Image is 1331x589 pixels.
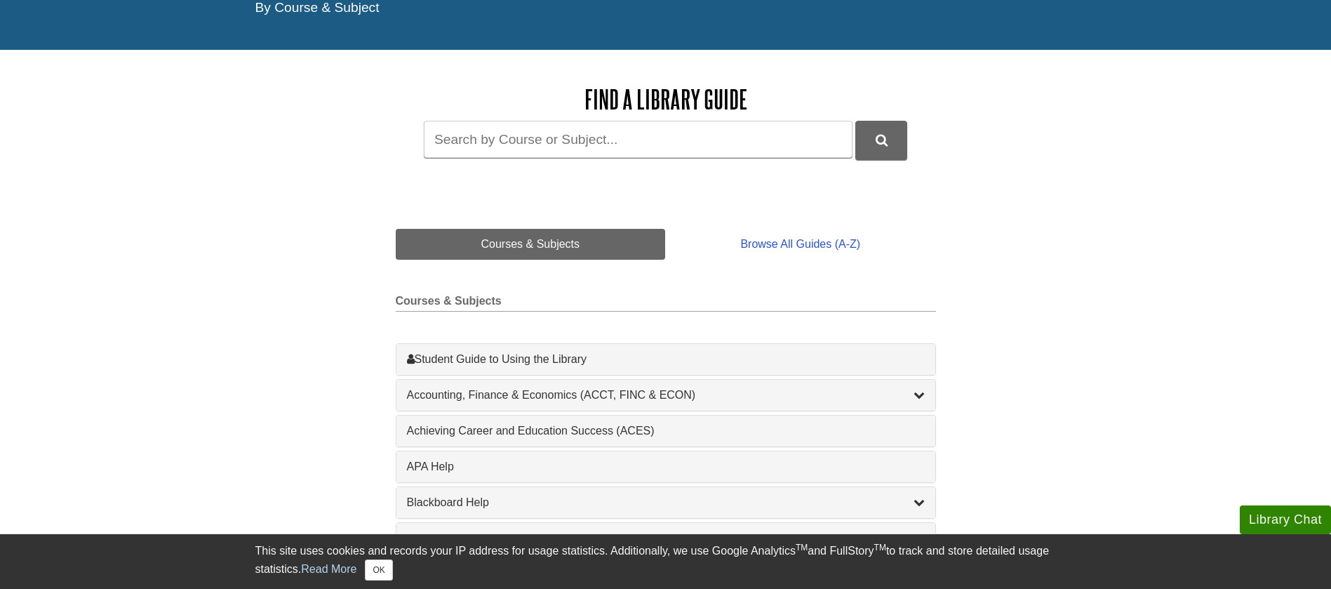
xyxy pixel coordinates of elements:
input: Search by Course or Subject... [424,121,852,158]
sup: TM [874,543,886,552]
button: DU Library Guides Search [855,121,907,159]
h2: Find a Library Guide [396,85,936,114]
a: Blackboard Help [407,494,925,511]
sup: TM [796,543,808,552]
a: Achieving Career and Education Success (ACES) [407,423,925,439]
a: Business (BUSN) [407,530,925,547]
div: This site uses cookies and records your IP address for usage statistics. Additionally, we use Goo... [255,543,1076,581]
a: Courses & Subjects [396,229,666,260]
button: Close [365,560,392,581]
h2: Courses & Subjects [396,295,936,312]
button: Library Chat [1240,505,1331,534]
a: Accounting, Finance & Economics (ACCT, FINC & ECON) [407,387,925,404]
i: Search Library Guides [876,134,888,147]
a: Read More [301,563,356,575]
a: Browse All Guides (A-Z) [665,229,935,260]
a: Student Guide to Using the Library [407,351,925,368]
a: APA Help [407,458,925,475]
